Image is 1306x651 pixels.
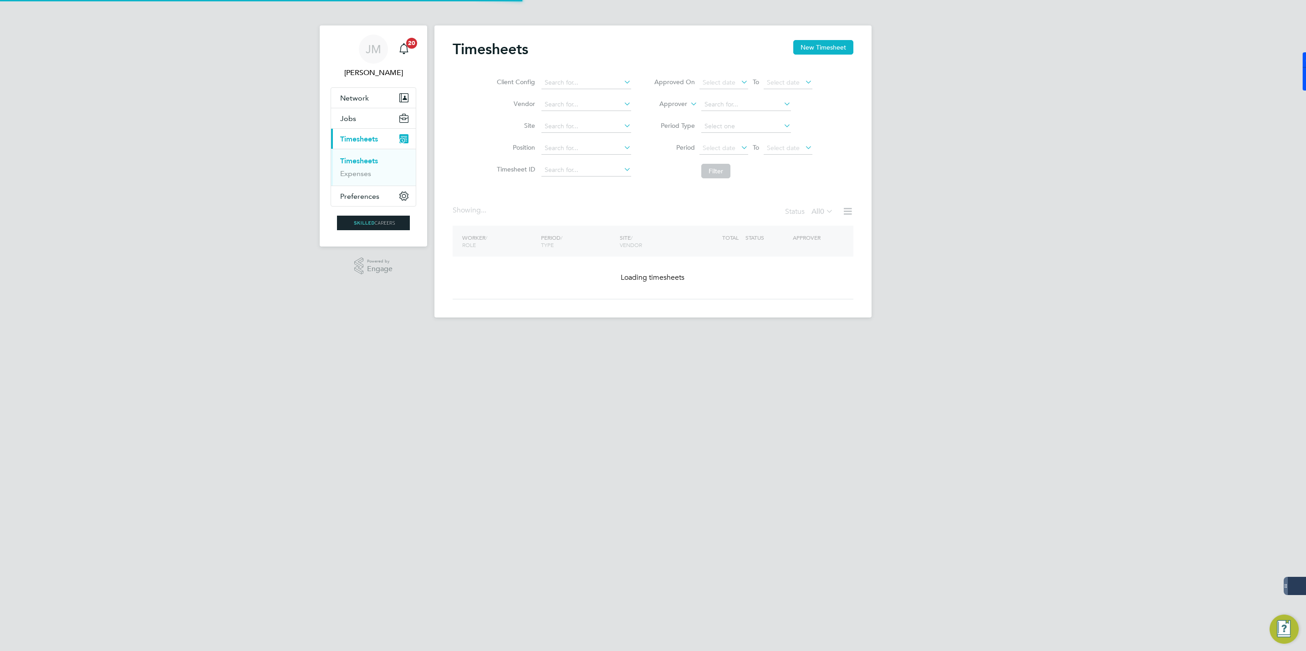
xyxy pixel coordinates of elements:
[494,100,535,108] label: Vendor
[494,78,535,86] label: Client Config
[701,164,730,178] button: Filter
[367,265,393,273] span: Engage
[340,114,356,123] span: Jobs
[811,207,833,216] label: All
[340,135,378,143] span: Timesheets
[820,207,824,216] span: 0
[703,78,735,86] span: Select date
[331,149,416,186] div: Timesheets
[453,206,488,215] div: Showing
[331,216,416,230] a: Go to home page
[366,43,381,55] span: JM
[541,76,631,89] input: Search for...
[354,257,393,275] a: Powered byEngage
[331,108,416,128] button: Jobs
[654,143,695,151] label: Period
[340,169,371,178] a: Expenses
[646,100,687,109] label: Approver
[494,165,535,173] label: Timesheet ID
[331,35,416,78] a: JM[PERSON_NAME]
[654,121,695,130] label: Period Type
[494,143,535,151] label: Position
[785,206,835,218] div: Status
[767,78,800,86] span: Select date
[331,88,416,108] button: Network
[541,98,631,111] input: Search for...
[481,206,486,215] span: ...
[654,78,695,86] label: Approved On
[701,98,791,111] input: Search for...
[541,120,631,133] input: Search for...
[541,142,631,155] input: Search for...
[494,121,535,130] label: Site
[367,257,393,265] span: Powered by
[406,38,417,49] span: 20
[750,141,762,153] span: To
[541,164,631,177] input: Search for...
[331,186,416,206] button: Preferences
[750,76,762,88] span: To
[793,40,853,55] button: New Timesheet
[340,156,378,165] a: Timesheets
[337,216,410,230] img: skilledcareers-logo-retina.png
[395,35,413,64] a: 20
[701,120,791,133] input: Select one
[340,94,369,102] span: Network
[453,40,528,58] h2: Timesheets
[331,67,416,78] span: Jack McMurray
[320,25,427,247] nav: Main navigation
[703,144,735,152] span: Select date
[767,144,800,152] span: Select date
[340,192,379,201] span: Preferences
[1270,615,1299,644] button: Engage Resource Center
[331,129,416,149] button: Timesheets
